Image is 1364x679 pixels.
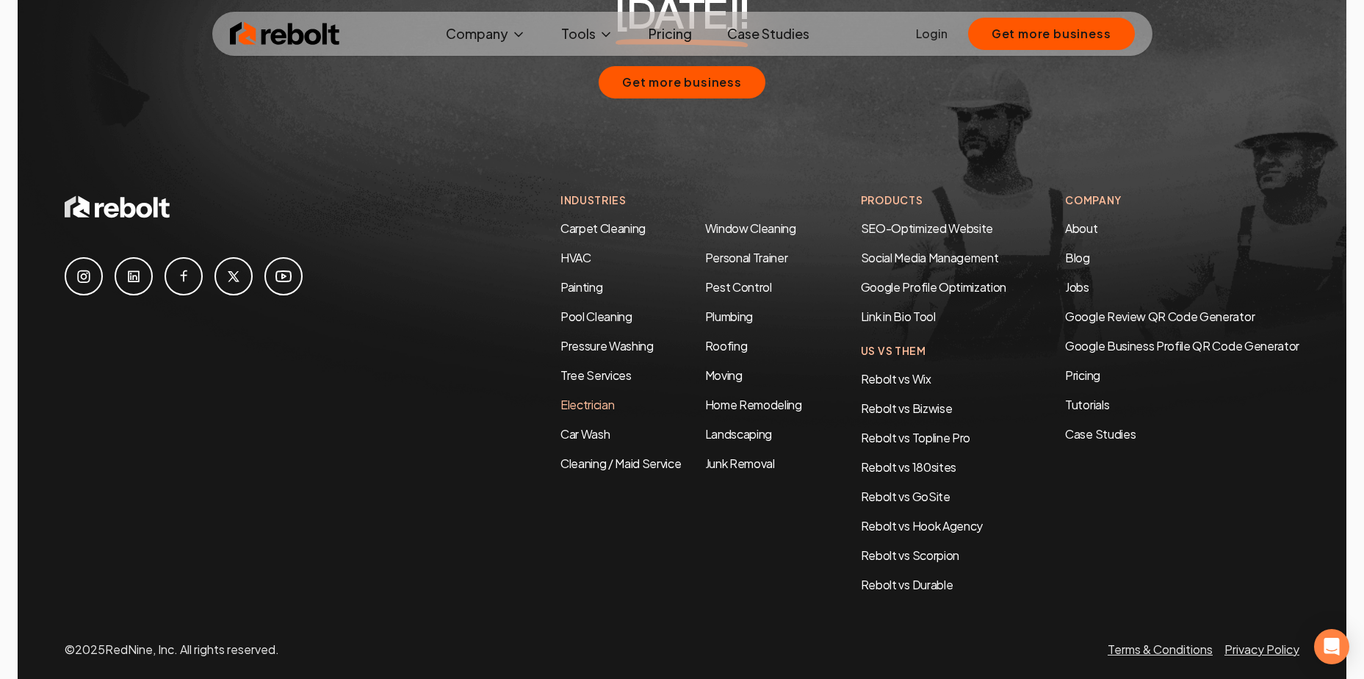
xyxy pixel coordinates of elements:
[1065,338,1299,353] a: Google Business Profile QR Code Generator
[560,309,632,324] a: Pool Cleaning
[1065,279,1089,295] a: Jobs
[1065,396,1299,414] a: Tutorials
[560,250,591,265] a: HVAC
[1314,629,1349,664] div: Open Intercom Messenger
[861,250,999,265] a: Social Media Management
[434,19,538,48] button: Company
[1065,425,1299,443] a: Case Studies
[861,343,1006,359] h4: Us Vs Them
[705,220,796,236] a: Window Cleaning
[1065,220,1097,236] a: About
[705,397,802,412] a: Home Remodeling
[861,547,959,563] a: Rebolt vs Scorpion
[560,279,602,295] a: Painting
[705,456,775,471] a: Junk Removal
[861,489,950,504] a: Rebolt vs GoSite
[861,309,936,324] a: Link in Bio Tool
[861,220,993,236] a: SEO-Optimized Website
[560,397,614,412] a: Electrician
[705,367,743,383] a: Moving
[560,193,802,208] h4: Industries
[560,456,682,471] a: Cleaning / Maid Service
[65,641,279,658] p: © 2025 RedNine, Inc. All rights reserved.
[1065,250,1090,265] a: Blog
[861,518,983,533] a: Rebolt vs Hook Agency
[1108,642,1213,657] a: Terms & Conditions
[861,430,970,445] a: Rebolt vs Topline Pro
[637,19,704,48] a: Pricing
[560,220,646,236] a: Carpet Cleaning
[861,459,956,475] a: Rebolt vs 180sites
[1065,367,1299,384] a: Pricing
[916,25,948,43] a: Login
[1224,642,1299,657] a: Privacy Policy
[599,66,765,98] button: Get more business
[1065,309,1255,324] a: Google Review QR Code Generator
[715,19,821,48] a: Case Studies
[560,338,654,353] a: Pressure Washing
[705,279,772,295] a: Pest Control
[861,371,931,387] a: Rebolt vs Wix
[705,338,748,353] a: Roofing
[968,18,1135,50] button: Get more business
[861,193,1006,208] h4: Products
[861,400,953,416] a: Rebolt vs Bizwise
[560,426,610,442] a: Car Wash
[230,19,340,48] img: Rebolt Logo
[1065,193,1299,208] h4: Company
[705,309,753,324] a: Plumbing
[861,577,953,592] a: Rebolt vs Durable
[705,426,772,442] a: Landscaping
[705,250,788,265] a: Personal Trainer
[560,367,632,383] a: Tree Services
[549,19,625,48] button: Tools
[861,279,1006,295] a: Google Profile Optimization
